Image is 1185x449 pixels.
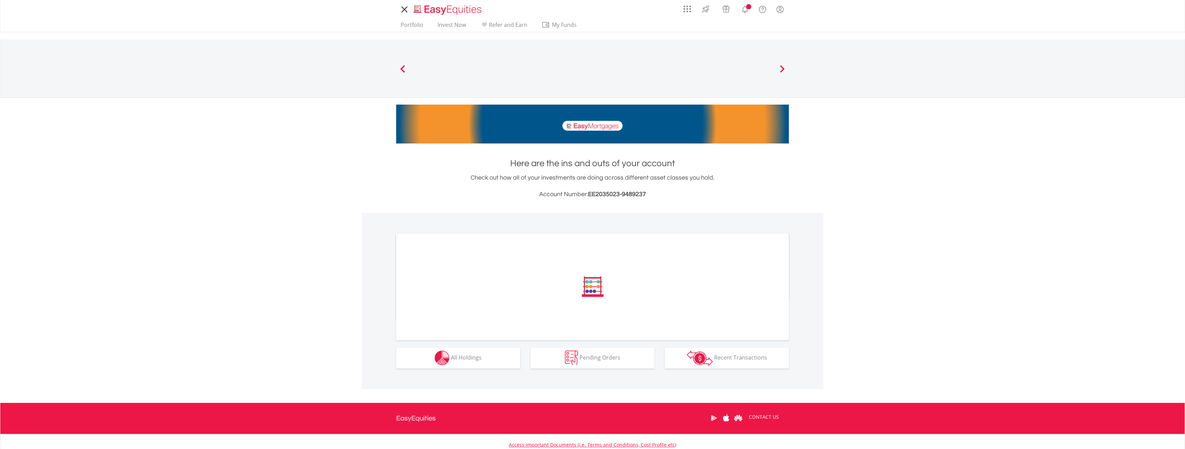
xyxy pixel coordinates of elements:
img: transactions-zar-wht.png [687,351,713,366]
a: Notifications [736,2,754,15]
a: Google Play [708,407,720,429]
img: EasyEquities_Logo.png [412,4,484,15]
a: Huawei [732,407,744,429]
button: Recent Transactions [665,348,789,368]
button: All Holdings [396,348,520,368]
button: Pending Orders [530,348,655,368]
a: CONTACT US [744,407,784,427]
span: All Holdings [451,354,482,361]
a: Invest Now [435,21,469,32]
img: grid-menu-icon.svg [683,5,691,13]
h3: Account Number: [396,190,789,199]
img: vouchers-v2.svg [720,3,732,14]
a: Portfolio [398,21,426,32]
span: Pending Orders [579,354,620,361]
a: My Profile [771,2,789,17]
a: Home page [411,2,484,15]
a: Refer and Earn [477,21,530,32]
span: Refer and Earn [489,21,527,29]
span: My Funds [542,20,587,29]
span: Recent Transactions [714,354,767,361]
img: holdings-wht.png [435,351,450,365]
a: EasyEquities [396,403,436,434]
a: Access Important Documents (i.e. Terms and Conditions, Cost Profile etc) [509,441,676,448]
div: Check out how all of your investments are doing across different asset classes you hold. [396,173,789,199]
a: FAQ's and Support [754,2,771,15]
a: AppsGrid [679,2,695,13]
img: thrive-v2.svg [700,3,711,14]
span: EE2035023-9489237 [588,191,646,197]
img: pending_instructions-wht.png [565,351,578,365]
a: Apple [720,407,732,429]
img: EasyMortage Promotion Banner [396,105,789,143]
a: Vouchers [716,2,736,14]
h1: Here are the ins and outs of your account [396,157,789,170]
